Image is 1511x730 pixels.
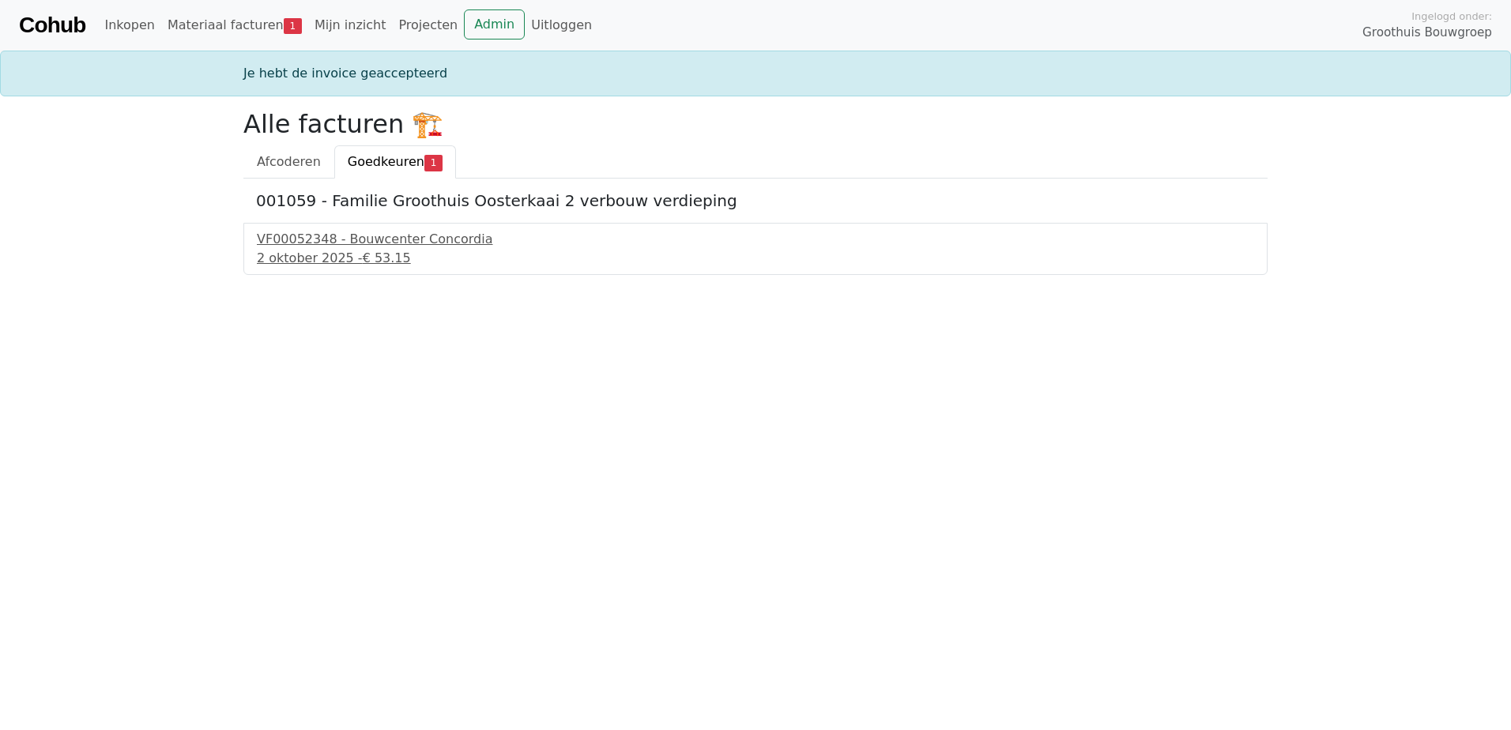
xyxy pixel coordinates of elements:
[424,155,443,171] span: 1
[256,191,1255,210] h5: 001059 - Familie Groothuis Oosterkaai 2 verbouw verdieping
[1411,9,1492,24] span: Ingelogd onder:
[243,109,1268,139] h2: Alle facturen 🏗️
[234,64,1277,83] div: Je hebt de invoice geaccepteerd
[19,6,85,44] a: Cohub
[98,9,160,41] a: Inkopen
[464,9,525,40] a: Admin
[334,145,456,179] a: Goedkeuren1
[348,154,424,169] span: Goedkeuren
[308,9,393,41] a: Mijn inzicht
[392,9,464,41] a: Projecten
[257,249,1254,268] div: 2 oktober 2025 -
[257,230,1254,249] div: VF00052348 - Bouwcenter Concordia
[363,250,411,265] span: € 53.15
[257,230,1254,268] a: VF00052348 - Bouwcenter Concordia2 oktober 2025 -€ 53.15
[161,9,308,41] a: Materiaal facturen1
[525,9,598,41] a: Uitloggen
[1362,24,1492,42] span: Groothuis Bouwgroep
[284,18,302,34] span: 1
[243,145,334,179] a: Afcoderen
[257,154,321,169] span: Afcoderen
